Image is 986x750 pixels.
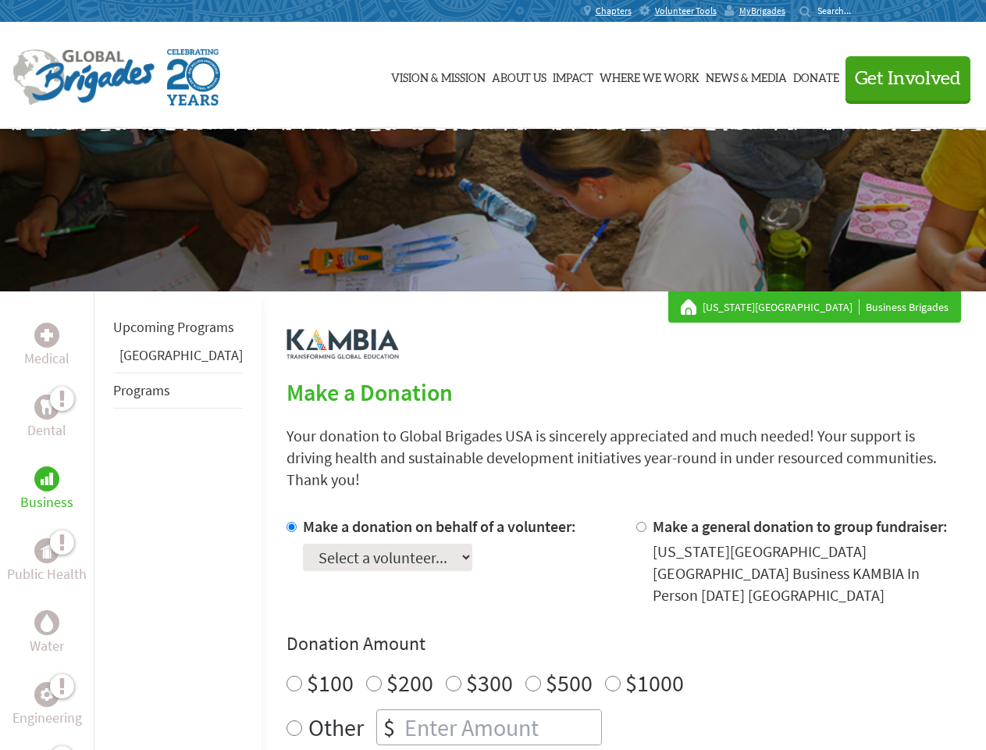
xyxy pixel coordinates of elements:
[401,710,601,745] input: Enter Amount
[653,541,961,606] div: [US_STATE][GEOGRAPHIC_DATA] [GEOGRAPHIC_DATA] Business KAMBIA In Person [DATE] [GEOGRAPHIC_DATA]
[655,5,717,17] span: Volunteer Tools
[20,491,73,513] p: Business
[24,348,69,370] p: Medical
[706,37,787,115] a: News & Media
[7,538,87,585] a: Public HealthPublic Health
[113,318,234,336] a: Upcoming Programs
[492,37,546,115] a: About Us
[12,682,82,729] a: EngineeringEngineering
[34,323,59,348] div: Medical
[793,37,839,115] a: Donate
[287,631,961,656] h4: Donation Amount
[113,373,243,409] li: Programs
[600,37,699,115] a: Where We Work
[12,49,155,105] img: Global Brigades Logo
[34,395,59,420] div: Dental
[24,323,69,370] a: MedicalMedical
[546,668,593,698] label: $500
[596,5,632,17] span: Chapters
[20,466,73,513] a: BusinessBusiness
[41,329,53,341] img: Medical
[34,682,59,707] div: Engineering
[34,610,59,635] div: Water
[287,329,399,359] img: logo-kambia.png
[113,381,170,399] a: Programs
[30,635,64,657] p: Water
[466,668,513,698] label: $300
[41,399,53,414] img: Dental
[287,425,961,491] p: Your donation to Global Brigades USA is sincerely appreciated and much needed! Your support is dr...
[386,668,433,698] label: $200
[41,473,53,485] img: Business
[12,707,82,729] p: Engineering
[308,709,364,745] label: Other
[27,420,66,441] p: Dental
[167,49,220,105] img: Global Brigades Celebrating 20 Years
[307,668,354,698] label: $100
[855,70,961,88] span: Get Involved
[625,668,684,698] label: $1000
[27,395,66,441] a: DentalDental
[119,346,243,364] a: [GEOGRAPHIC_DATA]
[845,56,970,101] button: Get Involved
[30,610,64,657] a: WaterWater
[739,5,785,17] span: MyBrigades
[34,466,59,491] div: Business
[287,378,961,406] h2: Make a Donation
[703,299,860,315] a: [US_STATE][GEOGRAPHIC_DATA]
[681,299,949,315] div: Business Brigades
[41,688,53,701] img: Engineering
[303,516,576,536] label: Make a donation on behalf of a volunteer:
[41,613,53,631] img: Water
[34,538,59,563] div: Public Health
[817,5,862,16] input: Search...
[113,310,243,345] li: Upcoming Programs
[7,563,87,585] p: Public Health
[377,710,401,745] div: $
[113,345,243,373] li: Panama
[653,516,948,536] label: Make a general donation to group fundraiser:
[41,543,53,559] img: Public Health
[553,37,593,115] a: Impact
[391,37,486,115] a: Vision & Mission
